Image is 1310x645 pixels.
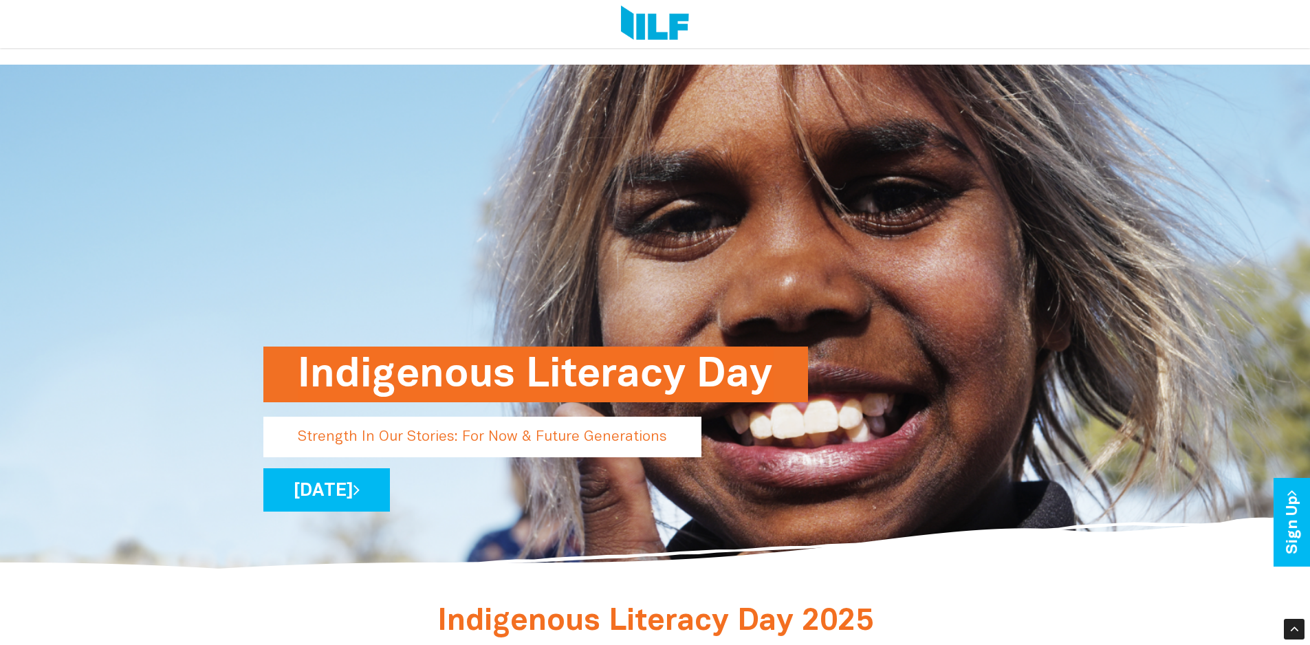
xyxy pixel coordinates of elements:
[298,347,774,402] h1: Indigenous Literacy Day
[437,608,873,636] span: Indigenous Literacy Day 2025
[263,417,701,457] p: Strength In Our Stories: For Now & Future Generations
[621,6,689,43] img: Logo
[263,468,390,512] a: [DATE]
[1284,619,1304,639] div: Scroll Back to Top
